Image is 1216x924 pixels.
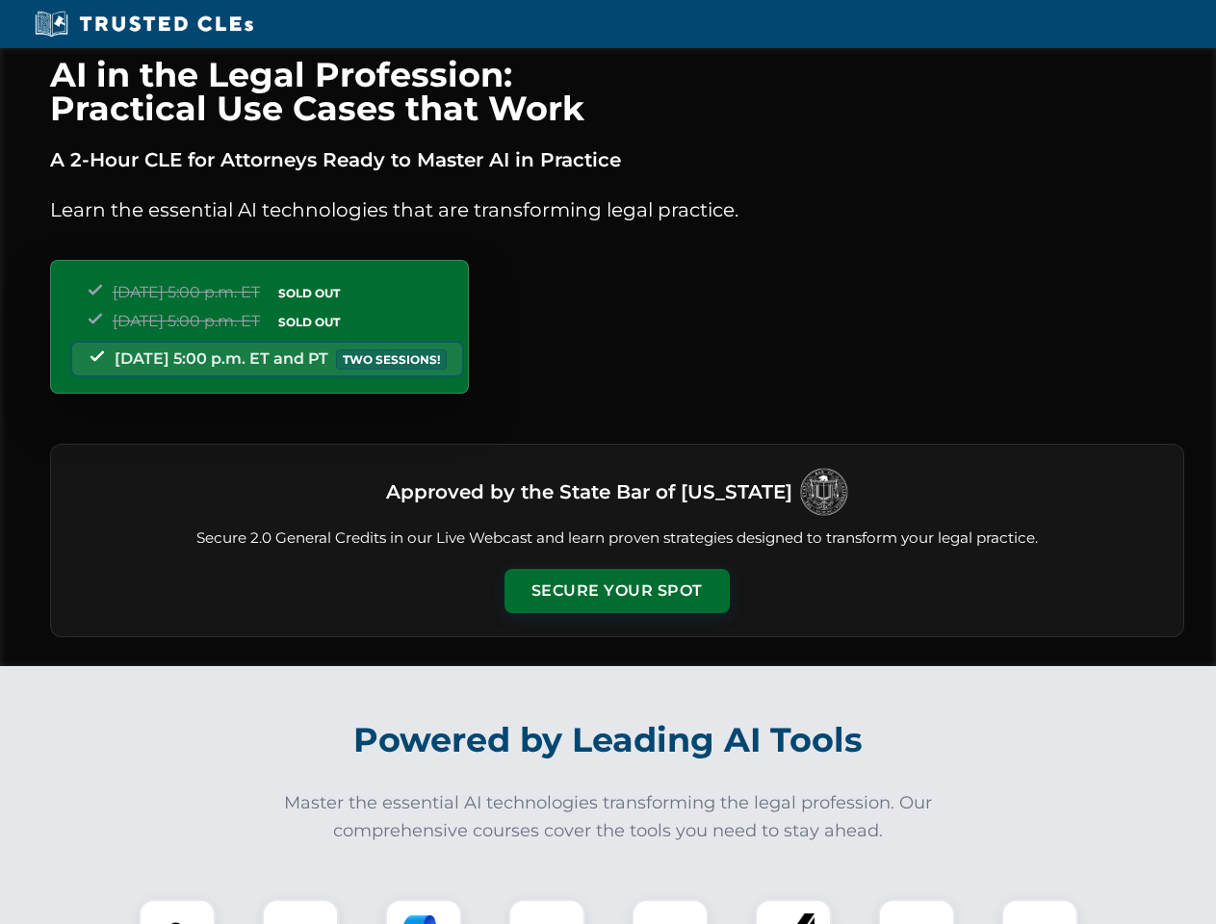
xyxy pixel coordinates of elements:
span: SOLD OUT [272,312,347,332]
img: Trusted CLEs [29,10,259,38]
h1: AI in the Legal Profession: Practical Use Cases that Work [50,58,1184,125]
span: [DATE] 5:00 p.m. ET [113,283,260,301]
p: Learn the essential AI technologies that are transforming legal practice. [50,194,1184,225]
p: Secure 2.0 General Credits in our Live Webcast and learn proven strategies designed to transform ... [74,527,1160,550]
button: Secure Your Spot [505,569,730,613]
p: A 2-Hour CLE for Attorneys Ready to Master AI in Practice [50,144,1184,175]
img: Logo [800,468,848,516]
h2: Powered by Leading AI Tools [75,706,1142,774]
h3: Approved by the State Bar of [US_STATE] [386,475,792,509]
span: [DATE] 5:00 p.m. ET [113,312,260,330]
p: Master the essential AI technologies transforming the legal profession. Our comprehensive courses... [272,789,945,845]
span: SOLD OUT [272,283,347,303]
